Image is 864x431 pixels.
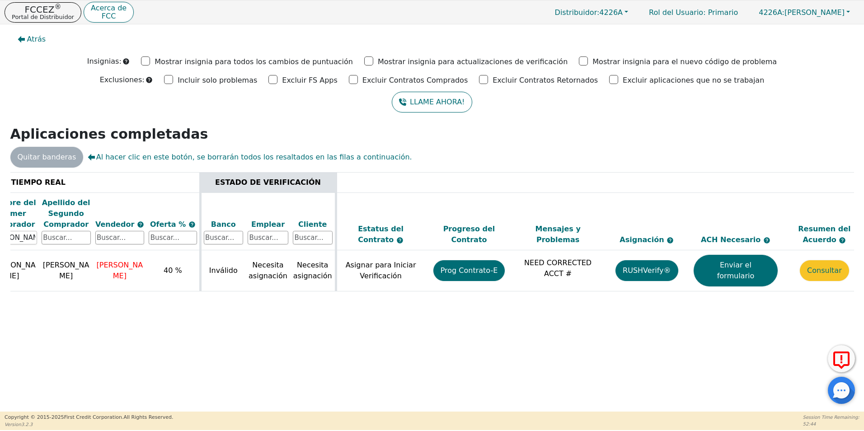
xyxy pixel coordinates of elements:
sup: ® [54,3,61,11]
input: Buscar... [204,231,244,244]
td: [PERSON_NAME] [39,250,93,291]
span: Resumen del Acuerdo [798,225,850,244]
span: Oferta % [150,220,188,229]
input: Buscar... [95,231,145,244]
input: Buscar... [248,231,288,244]
div: Apellido del Segundo Comprador [42,197,91,230]
span: Atrás [27,34,46,45]
div: Cliente [293,219,333,230]
div: Progreso del Contrato [427,224,512,245]
span: Vendedor [95,220,137,229]
span: 4226A [555,8,623,17]
td: Inválido [200,250,245,291]
button: Enviar el formulario [694,255,778,286]
div: Mensajes y Problemas [516,224,600,245]
input: Buscar... [293,231,333,244]
p: Excluir Contratos Comprados [362,75,468,86]
p: Incluir solo problemas [178,75,257,86]
p: Mostrar insignia para actualizaciones de verificación [378,56,568,67]
p: Mostrar insignia para todos los cambios de puntuación [155,56,353,67]
span: 40 % [164,266,182,275]
span: 4226A: [759,8,784,17]
input: Buscar... [42,231,91,244]
p: Session Time Remaining: [803,414,859,421]
div: Emplear [248,219,288,230]
button: Reportar Error a FCC [828,345,855,372]
p: FCCEZ [12,5,74,14]
button: Acerca deFCC [84,2,134,23]
span: Al hacer clic en este botón, se borrarán todos los resaltados en las filas a continuación. [88,152,412,163]
span: ACH Necesario [701,235,763,244]
span: [PERSON_NAME] [759,8,845,17]
strong: Aplicaciones completadas [10,126,208,142]
button: RUSHVerify® [615,260,678,281]
button: Prog Contrato-E [433,260,505,281]
a: Rol del Usuario: Primario [640,4,747,21]
td: Necesita asignación [245,250,291,291]
div: ESTADO DE VERIFICACIÓN [204,177,333,188]
p: 52:44 [803,421,859,427]
span: Distribuidor: [555,8,600,17]
td: Asignar para Iniciar Verificación [336,250,425,291]
p: NEED CORRECTED ACCT # [516,258,600,279]
button: Atrás [10,29,53,50]
span: [PERSON_NAME] [97,261,143,280]
p: Primario [640,4,747,21]
input: Buscar... [149,231,197,244]
div: Banco [204,219,244,230]
span: Asignación [620,235,667,244]
span: Estatus del Contrato [358,225,404,244]
p: Excluir aplicaciones que no se trabajan [623,75,764,86]
p: Copyright © 2015- 2025 First Credit Corporation. [5,414,173,422]
p: FCC [91,13,127,20]
button: LLAME AHORA! [392,92,472,112]
p: Mostrar insignia para el nuevo código de problema [592,56,777,67]
p: Version 3.2.3 [5,421,173,428]
td: Necesita asignación [291,250,336,291]
p: Portal de Distribuidor [12,14,74,20]
span: Rol del Usuario : [649,8,705,17]
p: Excluir FS Apps [282,75,338,86]
p: Acerca de [91,5,127,12]
button: FCCEZ®Portal de Distribuidor [5,2,81,23]
p: Insignias: [87,56,122,67]
button: Consultar [800,260,849,281]
button: Distribuidor:4226A [545,5,638,19]
button: 4226A:[PERSON_NAME] [749,5,859,19]
span: All Rights Reserved. [123,414,173,420]
p: Excluir Contratos Retornados [493,75,598,86]
p: Exclusiones: [100,75,145,85]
